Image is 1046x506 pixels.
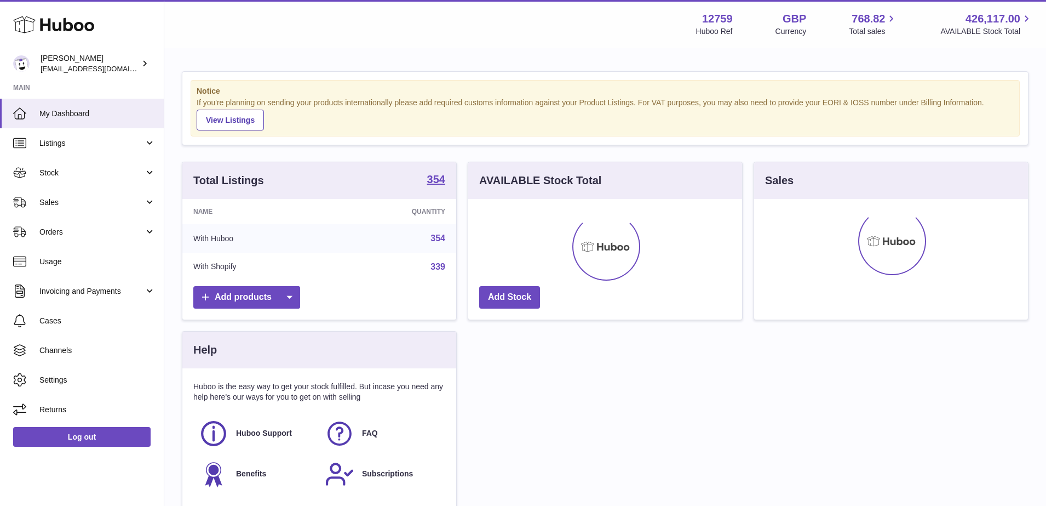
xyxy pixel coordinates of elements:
span: My Dashboard [39,109,156,119]
a: Add products [193,286,300,309]
a: 354 [427,174,445,187]
p: Huboo is the easy way to get your stock fulfilled. But incase you need any help here's our ways f... [193,382,445,402]
span: 768.82 [852,12,885,26]
div: [PERSON_NAME] [41,53,139,74]
h3: AVAILABLE Stock Total [479,173,601,188]
a: Add Stock [479,286,540,309]
div: If you're planning on sending your products internationally please add required customs informati... [197,98,1014,130]
span: Stock [39,168,144,178]
strong: Notice [197,86,1014,96]
span: [EMAIL_ADDRESS][DOMAIN_NAME] [41,64,161,73]
span: FAQ [362,428,378,439]
span: Usage [39,257,156,267]
strong: GBP [783,12,806,26]
a: Benefits [199,459,314,489]
h3: Sales [765,173,794,188]
div: Currency [775,26,807,37]
a: 768.82 Total sales [849,12,898,37]
a: FAQ [325,419,440,448]
strong: 354 [427,174,445,185]
span: Listings [39,138,144,149]
th: Name [182,199,330,224]
a: 339 [430,262,445,271]
h3: Total Listings [193,173,264,188]
span: Channels [39,345,156,356]
a: View Listings [197,110,264,130]
td: With Shopify [182,253,330,281]
td: With Huboo [182,224,330,253]
a: 354 [430,234,445,243]
a: Huboo Support [199,419,314,448]
a: Subscriptions [325,459,440,489]
span: Settings [39,375,156,385]
a: 426,117.00 AVAILABLE Stock Total [940,12,1033,37]
a: Log out [13,427,151,447]
span: Invoicing and Payments [39,286,144,297]
span: AVAILABLE Stock Total [940,26,1033,37]
th: Quantity [330,199,456,224]
span: Returns [39,405,156,415]
span: Benefits [236,469,266,479]
span: Orders [39,227,144,237]
span: Cases [39,316,156,326]
img: internalAdmin-12759@internal.huboo.com [13,55,30,72]
span: Huboo Support [236,428,292,439]
span: 426,117.00 [965,12,1020,26]
h3: Help [193,343,217,357]
strong: 12759 [702,12,733,26]
span: Subscriptions [362,469,413,479]
span: Sales [39,197,144,208]
div: Huboo Ref [696,26,733,37]
span: Total sales [849,26,898,37]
